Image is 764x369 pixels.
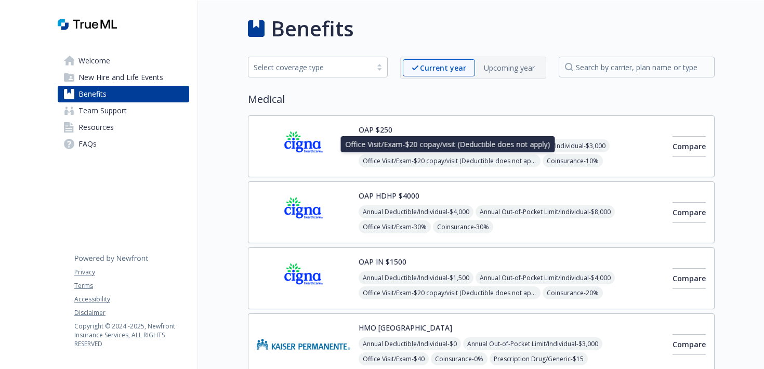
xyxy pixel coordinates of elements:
[543,286,603,299] span: Coinsurance - 20%
[78,86,107,102] span: Benefits
[74,268,189,277] a: Privacy
[58,102,189,119] a: Team Support
[74,281,189,291] a: Terms
[78,102,127,119] span: Team Support
[78,52,110,69] span: Welcome
[257,256,350,300] img: CIGNA carrier logo
[58,119,189,136] a: Resources
[673,334,706,355] button: Compare
[78,136,97,152] span: FAQs
[254,62,366,73] div: Select coverage type
[248,91,715,107] h2: Medical
[257,322,350,366] img: Kaiser Permanente Insurance Company carrier logo
[484,62,535,73] p: Upcoming year
[543,154,603,167] span: Coinsurance - 10%
[359,190,419,201] button: OAP HDHP $4000
[490,352,588,365] span: Prescription Drug/Generic - $15
[359,154,541,167] span: Office Visit/Exam - $20 copay/visit (Deductible does not apply)
[673,141,706,151] span: Compare
[476,271,615,284] span: Annual Out-of-Pocket Limit/Individual - $4,000
[420,62,466,73] p: Current year
[359,124,392,135] button: OAP $250
[673,339,706,349] span: Compare
[673,136,706,157] button: Compare
[78,69,163,86] span: New Hire and Life Events
[58,69,189,86] a: New Hire and Life Events
[359,271,473,284] span: Annual Deductible/Individual - $1,500
[58,86,189,102] a: Benefits
[271,13,354,44] h1: Benefits
[359,220,431,233] span: Office Visit/Exam - 30%
[359,256,406,267] button: OAP IN $1500
[673,273,706,283] span: Compare
[74,322,189,348] p: Copyright © 2024 - 2025 , Newfront Insurance Services, ALL RIGHTS RESERVED
[476,205,615,218] span: Annual Out-of-Pocket Limit/Individual - $8,000
[673,268,706,289] button: Compare
[359,205,473,218] span: Annual Deductible/Individual - $4,000
[559,57,715,77] input: search by carrier, plan name or type
[359,286,541,299] span: Office Visit/Exam - $20 copay/visit (Deductible does not apply)
[673,202,706,223] button: Compare
[74,295,189,304] a: Accessibility
[341,136,555,152] div: Office Visit/Exam - $20 copay/visit (Deductible does not apply)
[78,119,114,136] span: Resources
[359,352,429,365] span: Office Visit/Exam - $40
[431,352,488,365] span: Coinsurance - 0%
[58,136,189,152] a: FAQs
[74,308,189,318] a: Disclaimer
[359,322,452,333] button: HMO [GEOGRAPHIC_DATA]
[463,337,602,350] span: Annual Out-of-Pocket Limit/Individual - $3,000
[257,124,350,168] img: CIGNA carrier logo
[257,190,350,234] img: CIGNA carrier logo
[433,220,493,233] span: Coinsurance - 30%
[673,207,706,217] span: Compare
[359,337,461,350] span: Annual Deductible/Individual - $0
[58,52,189,69] a: Welcome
